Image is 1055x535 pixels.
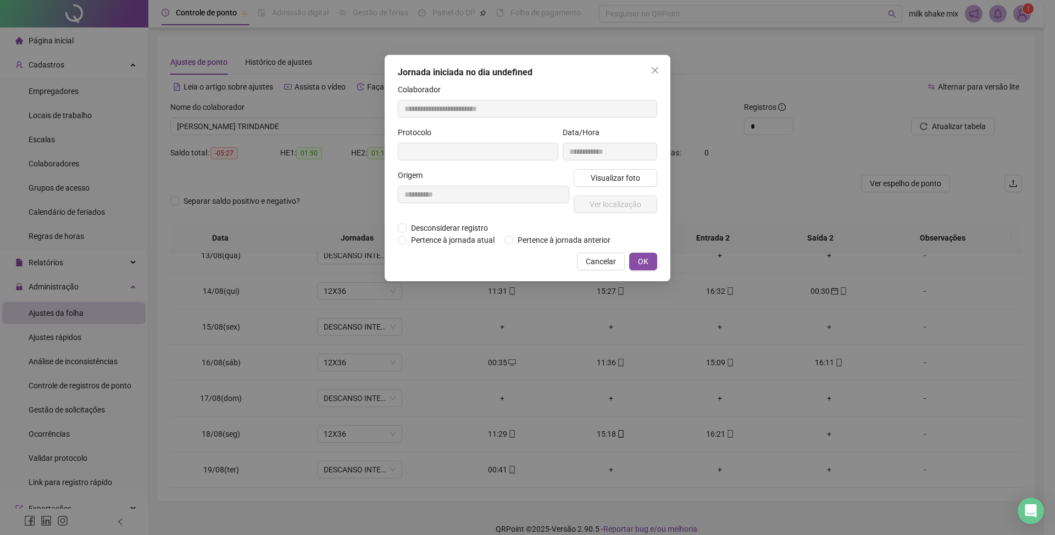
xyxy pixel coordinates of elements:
button: Visualizar foto [574,169,657,187]
span: Pertence à jornada atual [407,234,499,246]
label: Data/Hora [563,126,607,138]
span: close [651,66,659,75]
div: Jornada iniciada no dia undefined [398,66,657,79]
span: Visualizar foto [591,172,640,184]
button: Cancelar [577,253,625,270]
div: Open Intercom Messenger [1018,498,1044,524]
span: Cancelar [586,255,616,267]
span: OK [638,255,648,267]
label: Colaborador [398,83,448,96]
button: Close [646,62,664,79]
button: Ver localização [574,196,657,213]
span: Pertence à jornada anterior [513,234,615,246]
span: Desconsiderar registro [407,222,492,234]
button: OK [629,253,657,270]
label: Origem [398,169,430,181]
label: Protocolo [398,126,438,138]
